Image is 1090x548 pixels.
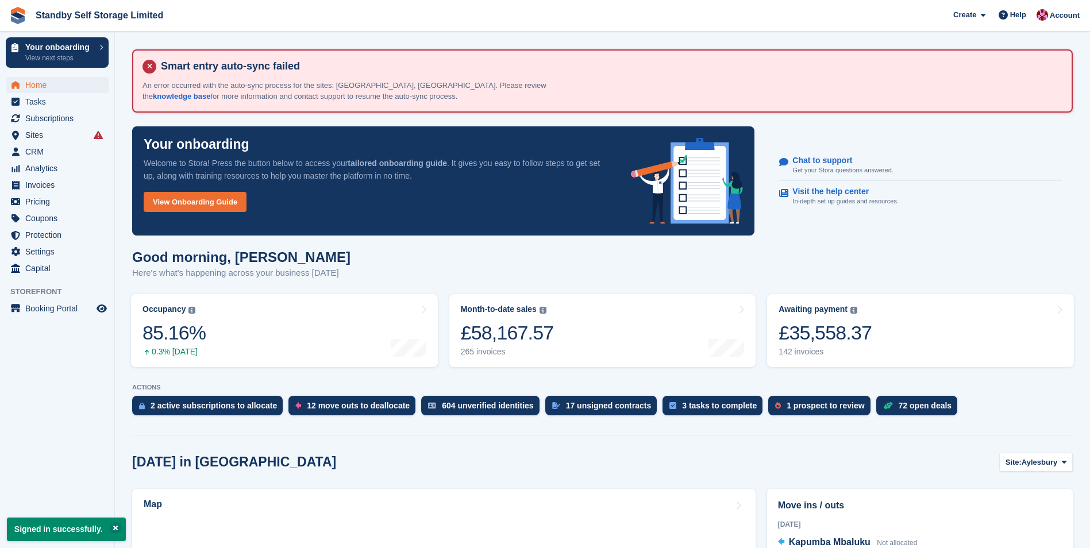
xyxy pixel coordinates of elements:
div: 2 active subscriptions to allocate [151,401,277,410]
img: icon-info-grey-7440780725fd019a000dd9b08b2336e03edf1995a4989e88bcd33f0948082b44.svg [850,307,857,314]
div: Awaiting payment [779,304,848,314]
a: Visit the help center In-depth set up guides and resources. [779,181,1062,212]
a: Awaiting payment £35,558.37 142 invoices [767,294,1074,367]
div: 12 move outs to deallocate [307,401,410,410]
span: Help [1010,9,1026,21]
a: Preview store [95,302,109,315]
h1: Good morning, [PERSON_NAME] [132,249,351,265]
span: Sites [25,127,94,143]
img: onboarding-info-6c161a55d2c0e0a8cae90662b2fe09162a5109e8cc188191df67fb4f79e88e88.svg [631,138,744,224]
div: Month-to-date sales [461,304,537,314]
strong: tailored onboarding guide [348,159,447,168]
span: Site: [1006,457,1022,468]
p: View next steps [25,53,94,63]
span: Subscriptions [25,110,94,126]
button: Site: Aylesbury [999,453,1073,472]
span: Create [953,9,976,21]
a: menu [6,194,109,210]
div: 142 invoices [779,347,872,357]
img: verify_identity-adf6edd0f0f0b5bbfe63781bf79b02c33cf7c696d77639b501bdc392416b5a36.svg [428,402,436,409]
span: Home [25,77,94,93]
span: Not allocated [877,539,917,547]
div: £58,167.57 [461,321,554,345]
h2: Move ins / outs [778,499,1062,512]
a: menu [6,227,109,243]
img: icon-info-grey-7440780725fd019a000dd9b08b2336e03edf1995a4989e88bcd33f0948082b44.svg [188,307,195,314]
div: Occupancy [142,304,186,314]
a: Chat to support Get your Stora questions answered. [779,150,1062,182]
a: 3 tasks to complete [663,396,768,421]
a: menu [6,77,109,93]
p: In-depth set up guides and resources. [792,196,899,206]
a: Month-to-date sales £58,167.57 265 invoices [449,294,756,367]
p: Your onboarding [144,138,249,151]
a: 604 unverified identities [421,396,545,421]
a: Your onboarding View next steps [6,37,109,68]
a: Standby Self Storage Limited [31,6,168,25]
a: 17 unsigned contracts [545,396,663,421]
a: menu [6,300,109,317]
a: menu [6,160,109,176]
span: Kapumba Mbaluku [789,537,871,547]
span: Settings [25,244,94,260]
div: 604 unverified identities [442,401,534,410]
div: 265 invoices [461,347,554,357]
p: Chat to support [792,156,884,165]
div: 3 tasks to complete [682,401,757,410]
img: icon-info-grey-7440780725fd019a000dd9b08b2336e03edf1995a4989e88bcd33f0948082b44.svg [540,307,546,314]
span: Storefront [10,286,114,298]
p: Visit the help center [792,187,889,196]
img: Rachel Corrigall [1037,9,1048,21]
a: menu [6,94,109,110]
a: 12 move outs to deallocate [288,396,421,421]
span: Booking Portal [25,300,94,317]
div: 85.16% [142,321,206,345]
p: Welcome to Stora! Press the button below to access your . It gives you easy to follow steps to ge... [144,157,613,182]
a: View Onboarding Guide [144,192,246,212]
p: Your onboarding [25,43,94,51]
span: Protection [25,227,94,243]
span: Invoices [25,177,94,193]
img: move_outs_to_deallocate_icon-f764333ba52eb49d3ac5e1228854f67142a1ed5810a6f6cc68b1a99e826820c5.svg [295,402,301,409]
div: 1 prospect to review [787,401,864,410]
div: 17 unsigned contracts [566,401,652,410]
p: An error occurred with the auto-sync process for the sites: [GEOGRAPHIC_DATA], [GEOGRAPHIC_DATA].... [142,80,573,102]
span: Pricing [25,194,94,210]
span: Tasks [25,94,94,110]
h4: Smart entry auto-sync failed [156,60,1062,73]
a: Occupancy 85.16% 0.3% [DATE] [131,294,438,367]
a: knowledge base [153,92,210,101]
div: 72 open deals [899,401,952,410]
div: [DATE] [778,519,1062,530]
i: Smart entry sync failures have occurred [94,130,103,140]
a: menu [6,127,109,143]
a: menu [6,260,109,276]
a: menu [6,144,109,160]
span: Coupons [25,210,94,226]
span: Analytics [25,160,94,176]
img: stora-icon-8386f47178a22dfd0bd8f6a31ec36ba5ce8667c1dd55bd0f319d3a0aa187defe.svg [9,7,26,24]
span: Account [1050,10,1080,21]
a: 72 open deals [876,396,964,421]
a: 1 prospect to review [768,396,876,421]
p: Signed in successfully. [7,518,126,541]
img: task-75834270c22a3079a89374b754ae025e5fb1db73e45f91037f5363f120a921f8.svg [669,402,676,409]
img: active_subscription_to_allocate_icon-d502201f5373d7db506a760aba3b589e785aa758c864c3986d89f69b8ff3... [139,402,145,410]
span: CRM [25,144,94,160]
img: contract_signature_icon-13c848040528278c33f63329250d36e43548de30e8caae1d1a13099fd9432cc5.svg [552,402,560,409]
a: menu [6,110,109,126]
span: Capital [25,260,94,276]
p: Get your Stora questions answered. [792,165,893,175]
p: Here's what's happening across your business [DATE] [132,267,351,280]
p: ACTIONS [132,384,1073,391]
h2: Map [144,499,162,510]
img: deal-1b604bf984904fb50ccaf53a9ad4b4a5d6e5aea283cecdc64d6e3604feb123c2.svg [883,402,893,410]
a: menu [6,177,109,193]
span: Aylesbury [1022,457,1057,468]
div: £35,558.37 [779,321,872,345]
div: 0.3% [DATE] [142,347,206,357]
img: prospect-51fa495bee0391a8d652442698ab0144808aea92771e9ea1ae160a38d050c398.svg [775,402,781,409]
a: 2 active subscriptions to allocate [132,396,288,421]
h2: [DATE] in [GEOGRAPHIC_DATA] [132,454,336,470]
a: menu [6,210,109,226]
